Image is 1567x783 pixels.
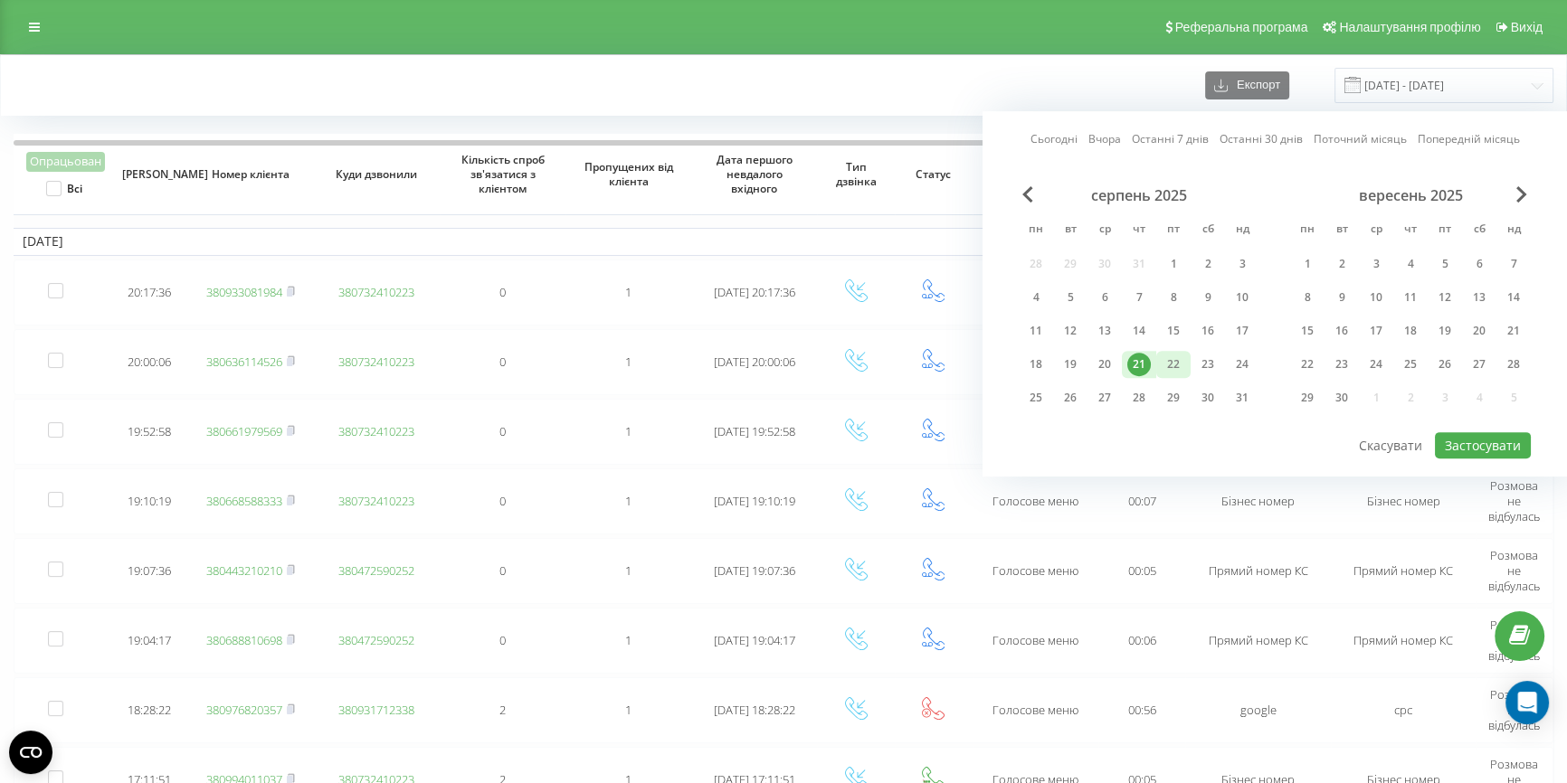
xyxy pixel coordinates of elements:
[1185,608,1331,674] td: Прямий номер КС
[1087,351,1122,378] div: ср 20 серп 2025 р.
[1230,386,1254,410] div: 31
[1059,319,1082,343] div: 12
[1435,432,1531,458] button: Застосувати
[1502,319,1525,343] div: 21
[1185,677,1331,743] td: google
[1325,351,1359,378] div: вт 23 вер 2025 р.
[973,329,1098,395] td: Голосове меню
[1098,677,1185,743] td: 00:56
[1127,353,1151,376] div: 21
[1156,384,1191,411] div: пт 29 серп 2025 р.
[973,468,1098,534] td: Голосове меню
[1156,284,1191,311] div: пт 8 серп 2025 р.
[1156,317,1191,344] div: пт 15 серп 2025 р.
[1331,608,1477,674] td: Прямий номер КС
[1290,351,1325,378] div: пн 22 вер 2025 р.
[1191,284,1225,311] div: сб 9 серп 2025 р.
[338,493,414,509] a: 380732410223
[1364,353,1388,376] div: 24
[1296,386,1319,410] div: 29
[1330,353,1353,376] div: 23
[1363,217,1390,244] abbr: середа
[1296,353,1319,376] div: 22
[1462,351,1496,378] div: сб 27 вер 2025 р.
[1330,319,1353,343] div: 16
[1122,384,1156,411] div: чт 28 серп 2025 р.
[714,632,795,648] span: [DATE] 19:04:17
[1393,250,1428,278] div: чт 4 вер 2025 р.
[1399,286,1422,309] div: 11
[1348,432,1431,458] button: Скасувати
[1431,217,1458,244] abbr: п’ятниця
[1393,351,1428,378] div: чт 25 вер 2025 р.
[1428,317,1462,344] div: пт 19 вер 2025 р.
[1162,252,1185,276] div: 1
[1290,317,1325,344] div: пн 15 вер 2025 р.
[1191,384,1225,411] div: сб 30 серп 2025 р.
[580,160,677,188] span: Пропущених від клієнта
[1488,477,1540,524] span: Розмова не відбулась
[1225,351,1259,378] div: нд 24 серп 2025 р.
[338,562,414,579] a: 380472590252
[499,562,506,579] span: 0
[625,632,632,648] span: 1
[110,538,188,604] td: 19:07:36
[110,399,188,465] td: 19:52:58
[1162,286,1185,309] div: 8
[1296,286,1319,309] div: 8
[1122,284,1156,311] div: чт 7 серп 2025 р.
[1194,217,1221,244] abbr: субота
[973,538,1098,604] td: Голосове меню
[1131,131,1208,148] a: Останні 7 днів
[1191,351,1225,378] div: сб 23 серп 2025 р.
[1205,71,1289,99] button: Експорт
[1162,353,1185,376] div: 22
[206,493,282,509] a: 380668588333
[1467,319,1491,343] div: 20
[206,423,282,439] a: 380661979569
[1022,217,1049,244] abbr: понеділок
[1331,677,1477,743] td: cpc
[1433,252,1457,276] div: 5
[14,228,1553,255] td: [DATE]
[1053,384,1087,411] div: вт 26 серп 2025 р.
[1359,351,1393,378] div: ср 24 вер 2025 р.
[625,423,632,439] span: 1
[203,167,299,182] span: Номер клієнта
[1127,319,1151,343] div: 14
[1019,384,1053,411] div: пн 25 серп 2025 р.
[1290,384,1325,411] div: пн 29 вер 2025 р.
[1502,286,1525,309] div: 14
[1313,131,1406,148] a: Поточний місяць
[499,354,506,370] span: 0
[1030,131,1077,148] a: Сьогодні
[1505,681,1549,724] div: Open Intercom Messenger
[1196,286,1220,309] div: 9
[1325,317,1359,344] div: вт 16 вер 2025 р.
[973,259,1098,325] td: Голосове меню
[625,354,632,370] span: 1
[1290,250,1325,278] div: пн 1 вер 2025 р.
[1125,217,1153,244] abbr: четвер
[907,167,960,182] span: Статус
[206,354,282,370] a: 380636114526
[1393,284,1428,311] div: чт 11 вер 2025 р.
[1229,217,1256,244] abbr: неділя
[338,702,414,718] a: 380931712338
[1059,286,1082,309] div: 5
[1057,217,1084,244] abbr: вівторок
[1093,353,1116,376] div: 20
[206,562,282,579] a: 380443210210
[1462,284,1496,311] div: сб 13 вер 2025 р.
[1098,468,1185,534] td: 00:07
[1467,353,1491,376] div: 27
[1328,217,1355,244] abbr: вівторок
[1053,317,1087,344] div: вт 12 серп 2025 р.
[714,284,795,300] span: [DATE] 20:17:36
[122,167,176,182] span: [PERSON_NAME]
[1496,351,1531,378] div: нд 28 вер 2025 р.
[1502,252,1525,276] div: 7
[1059,386,1082,410] div: 26
[338,632,414,648] a: 380472590252
[1230,353,1254,376] div: 24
